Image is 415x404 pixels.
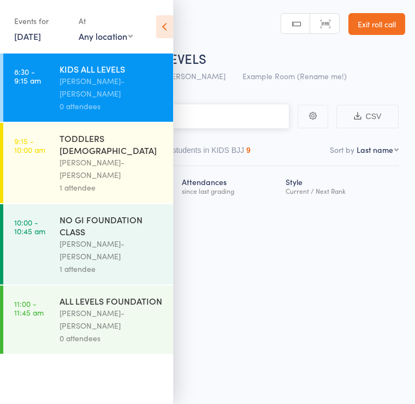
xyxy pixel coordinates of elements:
button: CSV [336,105,399,128]
div: Style [281,171,399,200]
div: At [79,12,133,30]
time: 11:00 - 11:45 am [14,299,44,317]
div: KIDS ALL LEVELS [60,63,164,75]
time: 8:30 - 9:15 am [14,67,41,85]
div: [PERSON_NAME]-[PERSON_NAME] [60,156,164,181]
time: 9:15 - 10:00 am [14,136,45,154]
div: 1 attendee [60,263,164,275]
a: 9:15 -10:00 amTODDLERS [DEMOGRAPHIC_DATA][PERSON_NAME]-[PERSON_NAME]1 attendee [3,123,173,203]
div: TODDLERS [DEMOGRAPHIC_DATA] [60,132,164,156]
label: Sort by [330,144,354,155]
div: 1 attendee [60,181,164,194]
a: 11:00 -11:45 amALL LEVELS FOUNDATION[PERSON_NAME]-[PERSON_NAME]0 attendees [3,286,173,354]
a: 10:00 -10:45 amNO GI FOUNDATION CLASS[PERSON_NAME]-[PERSON_NAME]1 attendee [3,204,173,284]
div: Any location [79,30,133,42]
div: Last name [357,144,393,155]
a: 8:30 -9:15 amKIDS ALL LEVELS[PERSON_NAME]-[PERSON_NAME]0 attendees [3,54,173,122]
button: Other students in KIDS BJJ9 [151,140,251,165]
span: Example Room (Rename me!) [242,70,347,81]
time: 10:00 - 10:45 am [14,218,45,235]
a: [DATE] [14,30,41,42]
div: since last grading [182,187,277,194]
div: [PERSON_NAME]-[PERSON_NAME] [60,237,164,263]
div: [PERSON_NAME]-[PERSON_NAME] [60,307,164,332]
div: 9 [246,146,251,155]
div: NO GI FOUNDATION CLASS [60,213,164,237]
a: Exit roll call [348,13,405,35]
div: 0 attendees [60,100,164,112]
div: 0 attendees [60,332,164,344]
div: ALL LEVELS FOUNDATION [60,295,164,307]
div: Atten­dances [177,171,282,200]
div: Current / Next Rank [286,187,394,194]
div: Events for [14,12,68,30]
div: [PERSON_NAME]-[PERSON_NAME] [60,75,164,100]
